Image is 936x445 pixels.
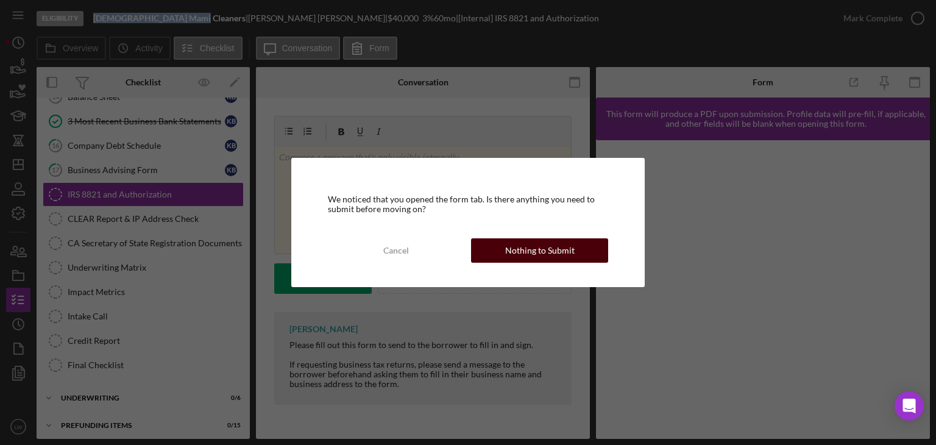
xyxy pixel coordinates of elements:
[328,238,465,263] button: Cancel
[471,238,608,263] button: Nothing to Submit
[328,194,609,214] div: We noticed that you opened the form tab. Is there anything you need to submit before moving on?
[895,391,924,421] div: Open Intercom Messenger
[505,238,575,263] div: Nothing to Submit
[383,238,409,263] div: Cancel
